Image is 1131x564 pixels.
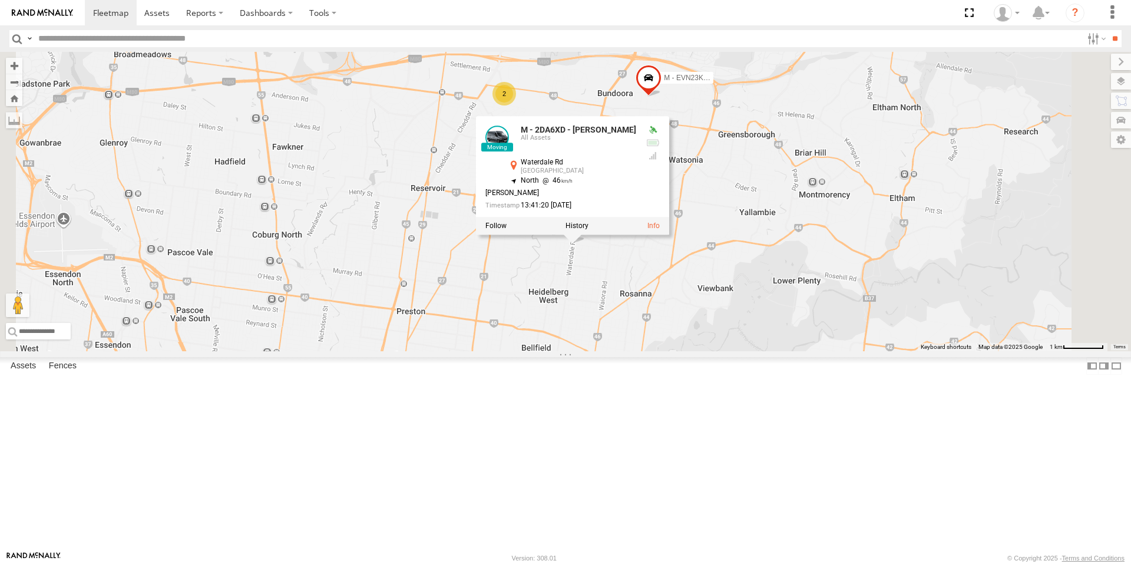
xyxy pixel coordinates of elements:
button: Zoom Home [6,90,22,106]
a: Terms (opens in new tab) [1113,345,1126,349]
label: Dock Summary Table to the Right [1098,357,1110,374]
i: ? [1066,4,1084,22]
div: Waterdale Rd [521,159,636,166]
div: Tye Clark [990,4,1024,22]
div: GSM Signal = 4 [646,151,660,160]
div: Valid GPS Fix [646,126,660,135]
img: rand-logo.svg [12,9,73,17]
div: [GEOGRAPHIC_DATA] [521,167,636,174]
span: North [521,176,539,184]
label: Dock Summary Table to the Left [1086,357,1098,374]
a: View Asset Details [647,222,660,230]
div: © Copyright 2025 - [1007,555,1125,562]
a: Visit our Website [6,552,61,564]
div: All Assets [521,135,636,142]
button: Drag Pegman onto the map to open Street View [6,293,29,317]
label: Realtime tracking of Asset [485,222,507,230]
label: Hide Summary Table [1110,357,1122,374]
button: Map Scale: 1 km per 66 pixels [1046,343,1107,351]
div: No voltage information received from this device. [646,138,660,148]
button: Zoom out [6,74,22,90]
label: Fences [43,358,82,374]
span: 46 [539,176,573,184]
label: View Asset History [565,222,588,230]
div: Version: 308.01 [512,555,557,562]
button: Keyboard shortcuts [921,343,971,351]
a: M - 2DA6XD - [PERSON_NAME] [521,125,636,134]
label: Search Filter Options [1083,30,1108,47]
a: Terms and Conditions [1062,555,1125,562]
span: Map data ©2025 Google [978,344,1043,350]
label: Map Settings [1111,131,1131,148]
div: 2 [492,82,516,105]
a: View Asset Details [485,126,509,149]
label: Measure [6,112,22,128]
span: M - EVN23K - [PERSON_NAME] [664,74,768,82]
label: Assets [5,358,42,374]
span: 1 km [1050,344,1063,350]
label: Search Query [25,30,34,47]
div: [PERSON_NAME] [485,190,636,197]
button: Zoom in [6,58,22,74]
div: Date/time of location update [485,202,636,210]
